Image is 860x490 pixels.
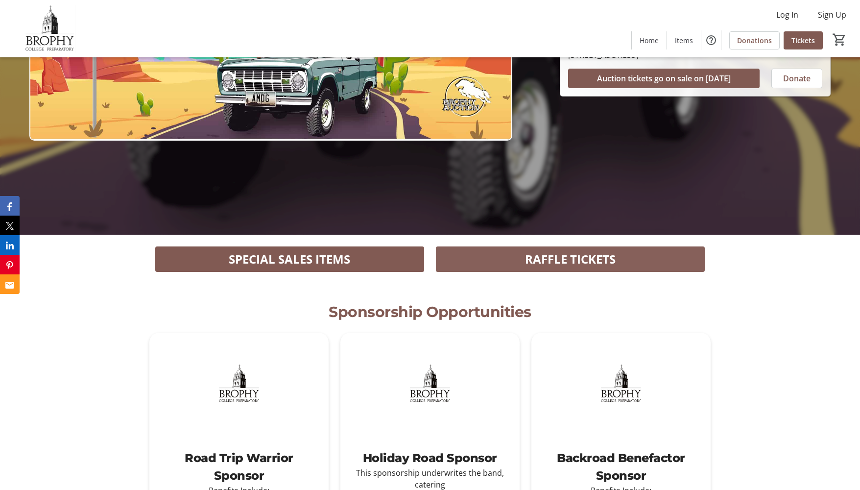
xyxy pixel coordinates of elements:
[6,4,93,53] img: Brophy College Preparatory 's Logo
[149,333,329,434] img: Road Trip Warrior Sponsor
[547,449,695,485] div: Backroad Benefactor Sponsor
[768,7,806,23] button: Log In
[340,333,520,434] img: Holiday Road Sponsor
[568,69,760,88] button: Auction tickets go on sale on [DATE]
[329,303,531,321] span: Sponsorship Opportunities
[597,73,731,84] span: Auction tickets go on sale on [DATE]
[791,35,815,46] span: Tickets
[632,31,667,49] a: Home
[667,31,701,49] a: Items
[165,449,313,485] div: Road Trip Warrior Sponsor
[155,246,424,272] button: SPECIAL SALES ITEMS
[771,69,822,88] button: Donate
[229,250,350,268] span: SPECIAL SALES ITEMS
[818,9,846,21] span: Sign Up
[531,333,711,434] img: Backroad Benefactor Sponsor
[783,73,811,84] span: Donate
[436,246,705,272] button: RAFFLE TICKETS
[776,9,798,21] span: Log In
[784,31,823,49] a: Tickets
[675,35,693,46] span: Items
[356,449,504,467] div: Holiday Road Sponsor
[701,30,721,50] button: Help
[640,35,659,46] span: Home
[729,31,780,49] a: Donations
[810,7,854,23] button: Sign Up
[831,31,848,49] button: Cart
[737,35,772,46] span: Donations
[525,250,616,268] span: RAFFLE TICKETS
